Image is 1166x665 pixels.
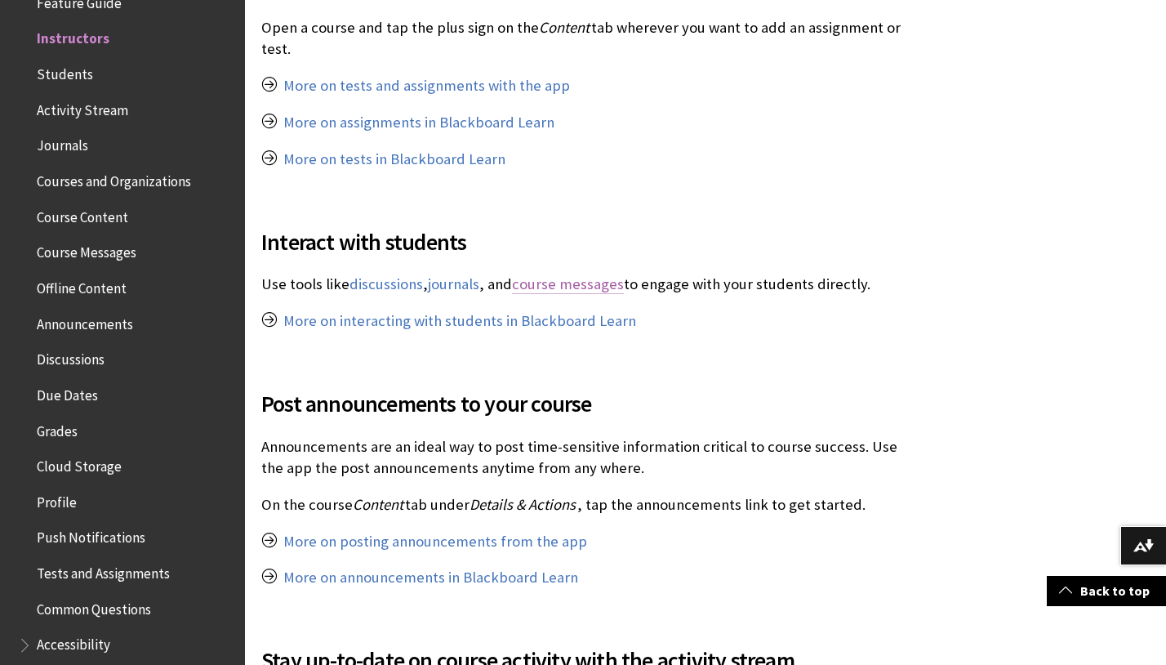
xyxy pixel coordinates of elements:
a: More on posting announcements from the app [283,532,587,551]
span: Discussions [37,346,105,368]
p: On the course tab under , tap the announcements link to get started. [261,494,908,515]
a: discussions [349,274,423,294]
span: Offline Content [37,274,127,297]
span: Interact with students [261,225,908,259]
span: Course Content [37,203,128,225]
p: Use tools like , , and to engage with your students directly. [261,274,908,295]
span: Accessibility [37,632,110,654]
span: Journals [37,132,88,154]
a: journals [428,274,479,294]
span: Announcements [37,310,133,332]
span: Courses and Organizations [37,167,191,190]
span: Instructors [37,25,109,47]
a: More on tests and assignments with the app [283,76,570,96]
span: Students [37,60,93,83]
a: Back to top [1047,576,1166,606]
span: Details & Actions [470,495,576,514]
p: Announcements are an ideal way to post time-sensitive information critical to course success. Use... [261,436,908,479]
a: More on announcements in Blackboard Learn [283,568,578,587]
span: Content [539,18,590,37]
p: Open a course and tap the plus sign on the tab wherever you want to add an assignment or test. [261,17,908,60]
a: More on assignments in Blackboard Learn [283,113,554,132]
span: Cloud Storage [37,453,122,475]
span: Tests and Assignments [37,560,170,582]
span: Content [353,495,403,514]
span: Common Questions [37,596,151,618]
span: Course Messages [37,239,136,261]
span: Activity Stream [37,96,128,118]
a: course messages [512,274,624,294]
span: Post announcements to your course [261,386,908,421]
a: More on tests in Blackboard Learn [283,150,505,169]
span: Grades [37,417,78,440]
span: Due Dates [37,382,98,404]
span: Push Notifications [37,524,145,547]
span: Profile [37,489,77,511]
a: More on interacting with students in Blackboard Learn [283,311,636,331]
